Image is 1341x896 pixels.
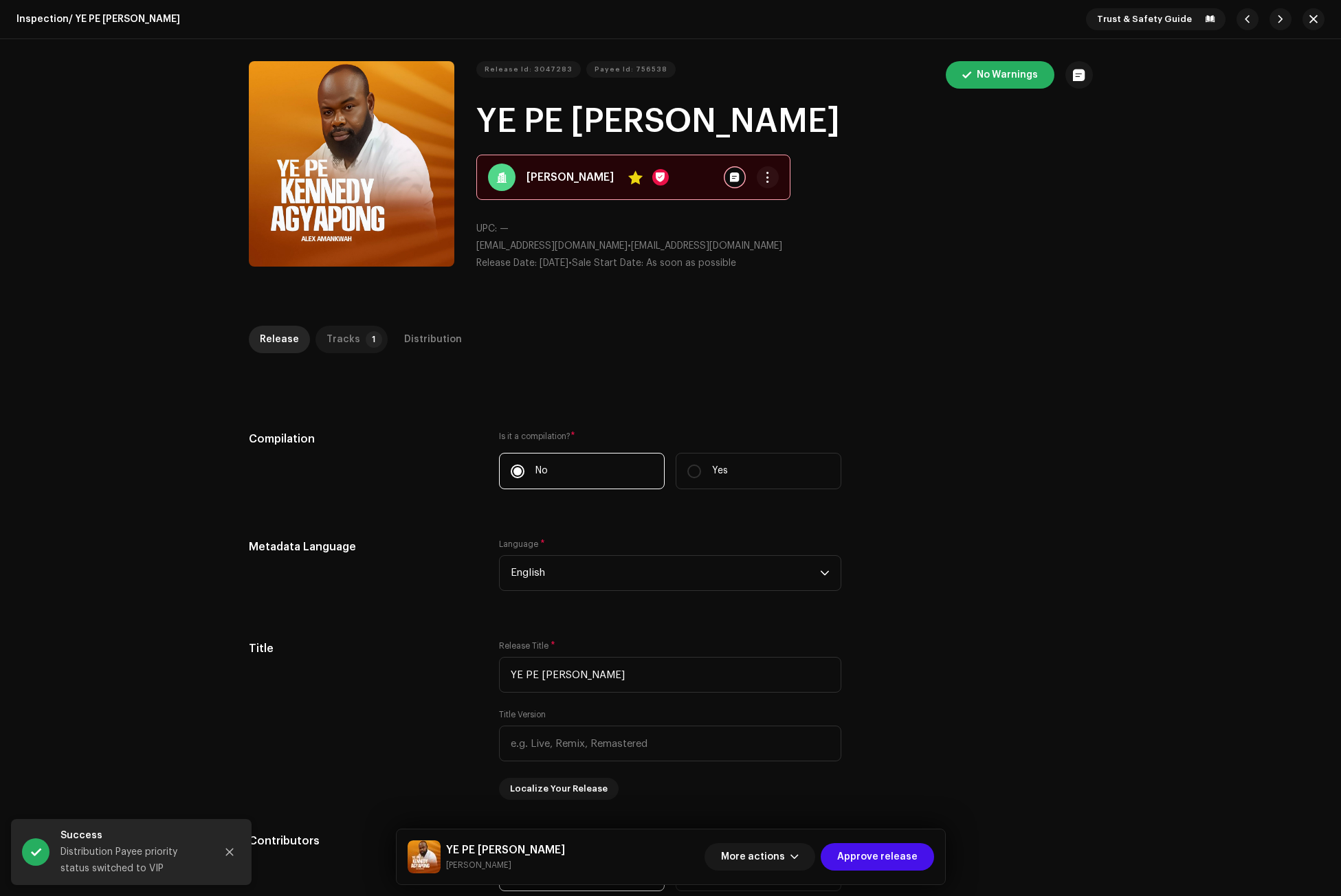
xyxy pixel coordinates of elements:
[446,858,565,872] small: YE PE KENNEDY AGYAPONG
[404,326,462,353] div: Distribution
[499,709,546,720] label: Title Version
[595,56,667,83] span: Payee Id: 756538
[249,833,478,849] h5: Contributors
[631,241,782,251] span: [EMAIL_ADDRESS][DOMAIN_NAME]
[540,258,568,268] span: [DATE]
[476,258,572,268] span: •
[476,224,497,234] span: UPC:
[476,258,537,268] span: Release Date:
[500,224,509,234] span: —
[712,464,728,478] p: Yes
[476,239,1093,254] p: •
[326,326,360,353] div: Tracks
[408,840,441,873] img: 525f4d7f-b891-4b11-b28f-0fa502746d8a
[572,258,643,268] span: Sale Start Date:
[485,56,573,83] span: Release Id: 3047283
[249,640,478,657] h5: Title
[249,539,478,555] h5: Metadata Language
[499,726,841,761] input: e.g. Live, Remix, Remastered
[499,778,619,800] button: Localize Your Release
[499,657,841,693] input: e.g. My Great Song
[837,843,918,871] span: Approve release
[476,241,628,251] span: [EMAIL_ADDRESS][DOMAIN_NAME]
[535,464,548,478] p: No
[527,169,614,186] strong: [PERSON_NAME]
[60,827,205,844] div: Success
[366,331,382,348] p-badge: 1
[586,61,676,78] button: Payee Id: 756538
[260,326,299,353] div: Release
[820,556,830,590] div: dropdown trigger
[705,843,815,871] button: More actions
[216,838,243,866] button: Close
[499,431,841,442] label: Is it a compilation?
[511,556,820,590] span: English
[476,61,581,78] button: Release Id: 3047283
[510,775,608,803] span: Localize Your Release
[721,843,785,871] span: More actions
[646,258,736,268] span: As soon as possible
[446,842,565,858] h5: YE PE KENNEDY AGYAPONG
[476,100,1093,144] h1: YE PE [PERSON_NAME]
[60,844,205,877] div: Distribution Payee priority status switched to VIP
[499,640,555,651] label: Release Title
[499,539,545,550] label: Language
[821,843,934,871] button: Approve release
[249,431,478,447] h5: Compilation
